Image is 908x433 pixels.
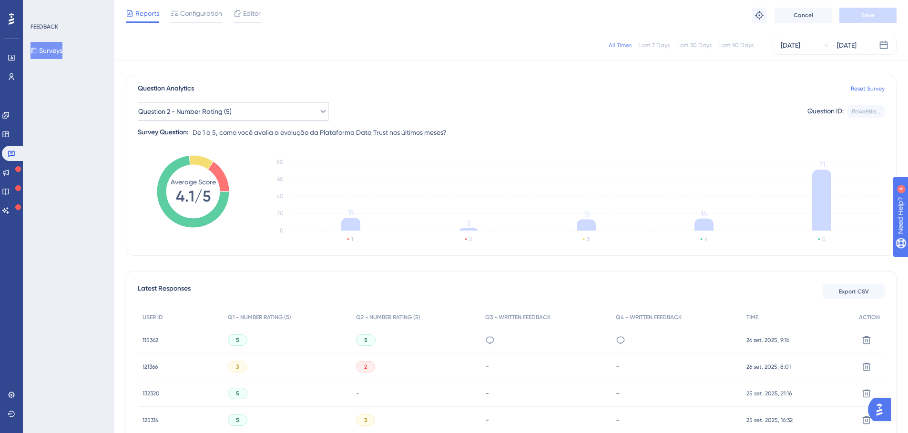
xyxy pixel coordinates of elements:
[22,2,60,14] span: Need Help?
[31,42,62,59] button: Surveys
[138,283,191,300] span: Latest Responses
[31,23,58,30] div: FEEDBACK
[243,8,261,19] span: Editor
[485,389,606,398] div: -
[746,390,792,397] span: 25 set. 2025, 21:16
[616,362,737,371] div: -
[176,187,211,205] tspan: 4.1/5
[677,41,712,49] div: Last 30 Days
[347,208,354,217] tspan: 15
[143,363,158,371] span: 121366
[351,236,353,242] text: 1
[277,176,284,182] tspan: 60
[364,363,367,371] span: 2
[746,336,789,344] span: 26 set. 2025, 9:16
[819,160,825,169] tspan: 71
[746,363,791,371] span: 26 set. 2025, 8:01
[746,416,793,424] span: 25 set. 2025, 16:32
[135,8,159,19] span: Reports
[469,236,472,242] text: 2
[839,8,897,23] button: Save
[485,415,606,424] div: -
[823,284,885,299] button: Export CSV
[467,219,470,228] tspan: 3
[236,416,239,424] span: 5
[356,390,359,397] span: -
[364,336,367,344] span: 5
[587,236,590,242] text: 3
[704,236,708,242] text: 4
[171,178,216,186] tspan: Average Score
[236,363,239,371] span: 3
[228,313,291,321] span: Q1 - NUMBER RATING (5)
[356,313,420,321] span: Q2 - NUMBER RATING (5)
[143,416,159,424] span: 125314
[583,210,590,219] tspan: 13
[180,8,222,19] span: Configuration
[719,41,754,49] div: Last 90 Days
[138,83,194,94] span: Question Analytics
[639,41,670,49] div: Last 7 Days
[822,236,825,242] text: 5
[236,336,239,344] span: 5
[701,209,707,218] tspan: 14
[143,313,163,321] span: USER ID
[868,395,897,424] iframe: UserGuiding AI Assistant Launcher
[837,40,857,51] div: [DATE]
[775,8,832,23] button: Cancel
[859,313,880,321] span: ACTION
[609,41,632,49] div: All Times
[839,288,869,295] span: Export CSV
[807,105,844,118] div: Question ID:
[143,390,160,397] span: 132320
[794,11,813,19] span: Cancel
[236,390,239,397] span: 5
[364,416,367,424] span: 3
[485,313,551,321] span: Q3 - WRITTEN FEEDBACK
[143,336,158,344] span: 115362
[138,127,189,138] div: Survey Question:
[746,313,758,321] span: TIME
[276,193,284,200] tspan: 40
[193,127,447,138] span: De 1 a 5, como você avalia a evolução da Plataforma Data Trust nos últimos meses?
[781,40,800,51] div: [DATE]
[280,227,284,234] tspan: 0
[66,5,69,12] div: 4
[485,362,606,371] div: -
[277,210,284,217] tspan: 20
[276,159,284,165] tspan: 80
[851,85,885,92] a: Reset Survey
[861,11,875,19] span: Save
[616,389,737,398] div: -
[616,313,682,321] span: Q4 - WRITTEN FEEDBACK
[852,108,880,115] div: ffa4e88a...
[138,102,328,121] button: Question 2 - Number Rating (5)
[138,106,232,117] span: Question 2 - Number Rating (5)
[616,415,737,424] div: -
